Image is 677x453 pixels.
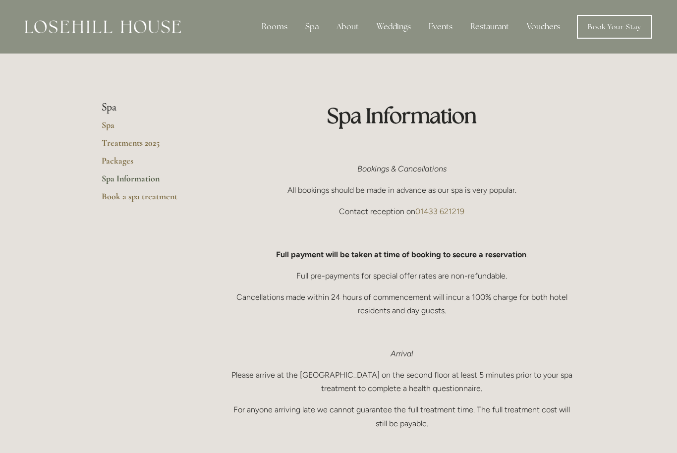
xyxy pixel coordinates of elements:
p: For anyone arriving late we cannot guarantee the full treatment time. The full treatment cost wil... [228,403,575,430]
a: Spa [102,119,196,137]
a: Packages [102,155,196,173]
strong: Spa Information [327,102,477,129]
p: Contact reception on [228,205,575,218]
div: Spa [297,17,327,37]
div: Rooms [254,17,295,37]
div: Restaurant [462,17,517,37]
a: Spa Information [102,173,196,191]
p: Please arrive at the [GEOGRAPHIC_DATA] on the second floor at least 5 minutes prior to your spa t... [228,368,575,395]
a: Book a spa treatment [102,191,196,209]
p: Cancellations made within 24 hours of commencement will incur a 100% charge for both hotel reside... [228,290,575,317]
a: 01433 621219 [415,207,464,216]
div: Weddings [369,17,419,37]
strong: Full payment will be taken at time of booking to secure a reservation [276,250,526,259]
p: Full pre-payments for special offer rates are non-refundable. [228,269,575,283]
li: Spa [102,101,196,114]
p: . [228,248,575,261]
a: Book Your Stay [577,15,652,39]
p: All bookings should be made in advance as our spa is very popular. [228,183,575,197]
img: Losehill House [25,20,181,33]
em: Arrival [391,349,413,358]
a: Treatments 2025 [102,137,196,155]
div: About [329,17,367,37]
a: Vouchers [519,17,568,37]
em: Bookings & Cancellations [357,164,447,173]
div: Events [421,17,460,37]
